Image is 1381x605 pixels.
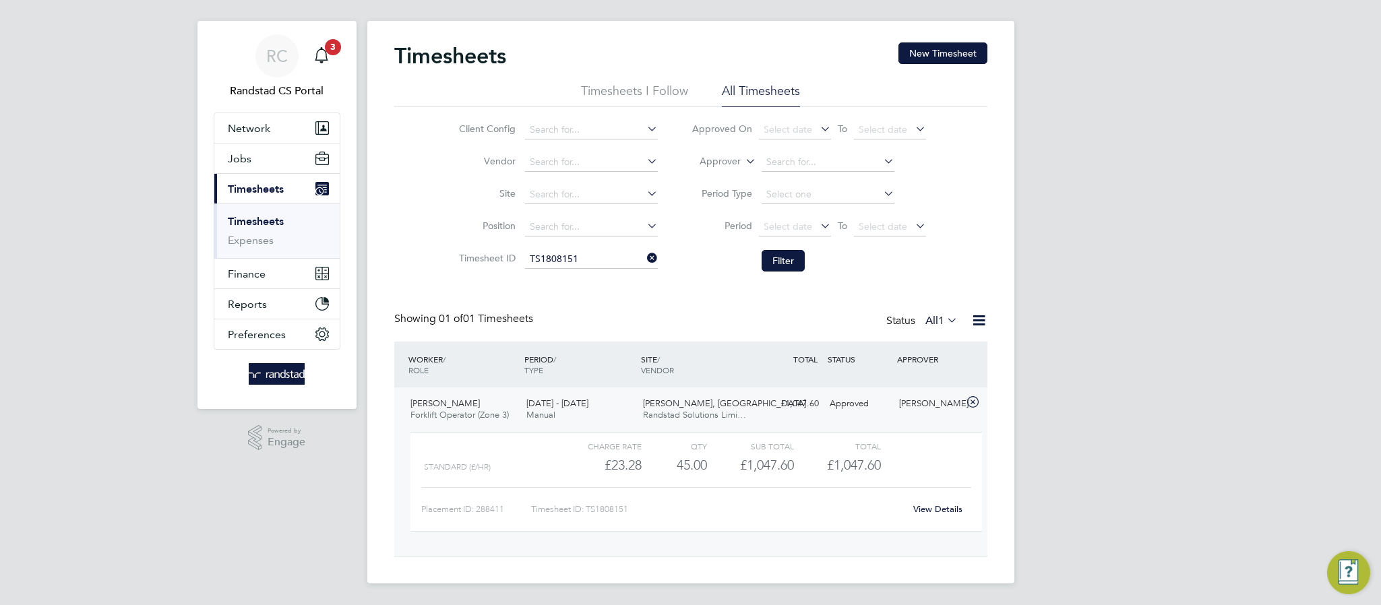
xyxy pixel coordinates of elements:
div: £23.28 [554,454,641,476]
div: Sub Total [707,438,794,454]
span: Reports [228,298,267,311]
button: Preferences [214,319,340,349]
button: Finance [214,259,340,288]
a: 3 [308,34,335,77]
label: Site [455,187,516,199]
span: Forklift Operator (Zone 3) [410,409,509,420]
li: Timesheets I Follow [581,83,688,107]
span: Randstad Solutions Limi… [643,409,746,420]
div: Showing [394,312,536,326]
span: 01 of [439,312,463,325]
li: All Timesheets [722,83,800,107]
img: randstad-logo-retina.png [249,363,305,385]
label: Vendor [455,155,516,167]
span: Randstad CS Portal [214,83,340,99]
div: Total [794,438,881,454]
span: 3 [325,39,341,55]
span: 1 [938,314,944,327]
div: Status [886,312,960,331]
div: APPROVER [894,347,964,371]
span: Powered by [268,425,305,437]
span: RC [266,47,288,65]
div: £1,047.60 [754,393,824,415]
span: To [834,120,851,137]
input: Search for... [525,153,658,172]
div: Timesheets [214,203,340,258]
div: QTY [642,438,707,454]
input: Select one [762,185,894,204]
input: Search for... [525,218,658,236]
span: TYPE [524,364,543,375]
a: Timesheets [228,215,284,228]
span: Preferences [228,328,286,341]
div: Timesheet ID: TS1808151 [531,499,905,520]
span: [PERSON_NAME], [GEOGRAPHIC_DATA] [643,397,806,409]
span: Timesheets [228,183,284,195]
button: Timesheets [214,174,340,203]
button: Jobs [214,144,340,173]
button: New Timesheet [898,42,987,64]
span: Finance [228,267,266,280]
div: £1,047.60 [707,454,794,476]
span: / [443,354,446,364]
a: View Details [913,503,962,515]
label: Period Type [692,187,752,199]
div: Placement ID: 288411 [421,499,531,520]
div: STATUS [824,347,894,371]
label: Approved On [692,123,752,135]
label: Position [455,220,516,232]
input: Search for... [525,185,658,204]
span: [DATE] - [DATE] [526,397,588,409]
a: Expenses [228,234,274,247]
span: [PERSON_NAME] [410,397,480,409]
span: Network [228,122,270,135]
input: Search for... [762,153,894,172]
div: Approved [824,393,894,415]
button: Reports [214,289,340,319]
label: Period [692,220,752,232]
button: Engage Resource Center [1327,551,1370,594]
span: 01 Timesheets [439,312,533,325]
span: / [553,354,556,364]
span: Select date [764,123,812,135]
span: / [657,354,660,364]
span: Manual [526,409,555,420]
span: Select date [764,220,812,232]
a: RCRandstad CS Portal [214,34,340,99]
label: Client Config [455,123,516,135]
span: To [834,217,851,234]
label: Timesheet ID [455,252,516,264]
span: Select date [859,220,907,232]
h2: Timesheets [394,42,506,69]
input: Search for... [525,250,658,269]
button: Filter [762,250,805,272]
span: £1,047.60 [827,457,881,473]
div: Charge rate [554,438,641,454]
div: 45.00 [642,454,707,476]
div: PERIOD [521,347,638,382]
div: WORKER [405,347,522,382]
a: Powered byEngage [248,425,305,451]
div: [PERSON_NAME] [894,393,964,415]
span: TOTAL [793,354,818,364]
label: All [925,314,958,327]
nav: Main navigation [197,21,357,409]
span: Jobs [228,152,251,165]
label: Approver [680,155,741,168]
span: Select date [859,123,907,135]
span: Engage [268,437,305,448]
input: Search for... [525,121,658,139]
button: Network [214,113,340,143]
div: SITE [638,347,754,382]
a: Go to home page [214,363,340,385]
span: Standard (£/HR) [424,462,491,472]
span: VENDOR [641,364,674,375]
span: ROLE [408,364,429,375]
